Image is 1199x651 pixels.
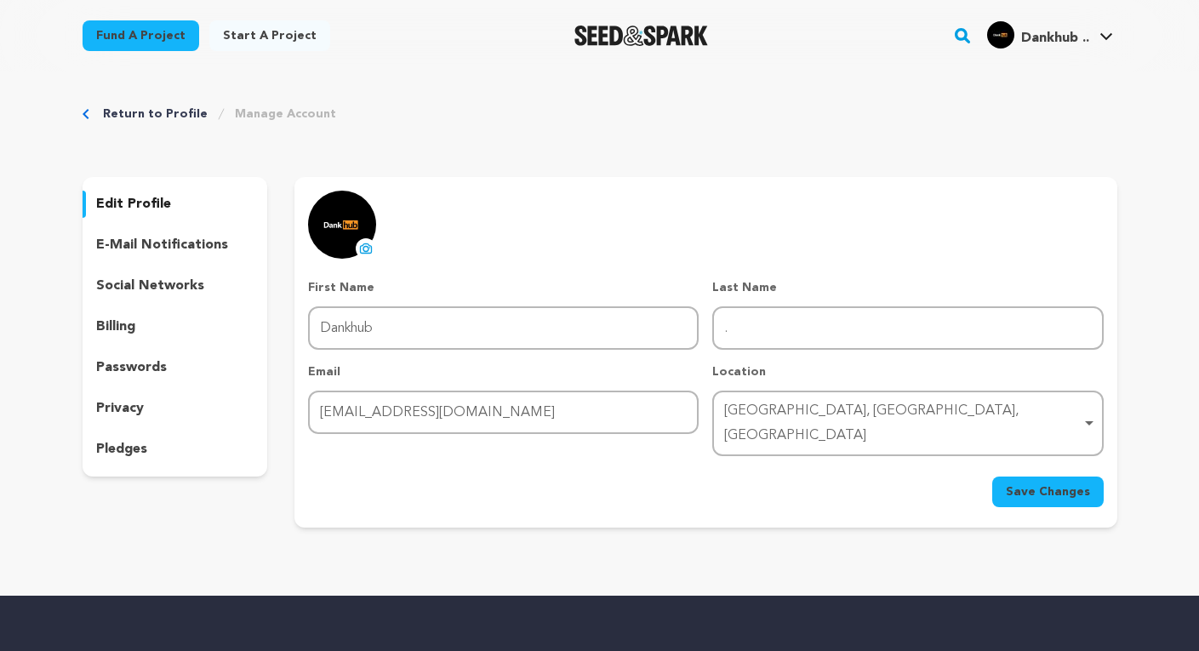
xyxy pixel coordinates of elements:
input: Email [308,391,699,434]
p: social networks [96,276,204,296]
a: Seed&Spark Homepage [574,26,708,46]
button: Save Changes [992,477,1104,507]
div: Dankhub ..'s Profile [987,21,1089,49]
p: Last Name [712,279,1103,296]
p: privacy [96,398,144,419]
a: Start a project [209,20,330,51]
p: edit profile [96,194,171,214]
p: e-mail notifications [96,235,228,255]
input: Last Name [712,306,1103,350]
a: Fund a project [83,20,199,51]
p: Email [308,363,699,380]
span: Dankhub ..'s Profile [984,18,1116,54]
button: edit profile [83,191,268,218]
button: privacy [83,395,268,422]
p: First Name [308,279,699,296]
img: 34b21c14b3569336.jpg [987,21,1014,49]
button: billing [83,313,268,340]
button: e-mail notifications [83,231,268,259]
p: pledges [96,439,147,460]
button: pledges [83,436,268,463]
div: Breadcrumb [83,106,1117,123]
p: passwords [96,357,167,378]
a: Manage Account [235,106,336,123]
div: [GEOGRAPHIC_DATA], [GEOGRAPHIC_DATA], [GEOGRAPHIC_DATA] [724,399,1081,448]
input: First Name [308,306,699,350]
a: Dankhub ..'s Profile [984,18,1116,49]
p: Location [712,363,1103,380]
span: Dankhub .. [1021,31,1089,45]
button: social networks [83,272,268,300]
p: billing [96,317,135,337]
a: Return to Profile [103,106,208,123]
img: Seed&Spark Logo Dark Mode [574,26,708,46]
button: passwords [83,354,268,381]
span: Save Changes [1006,483,1090,500]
